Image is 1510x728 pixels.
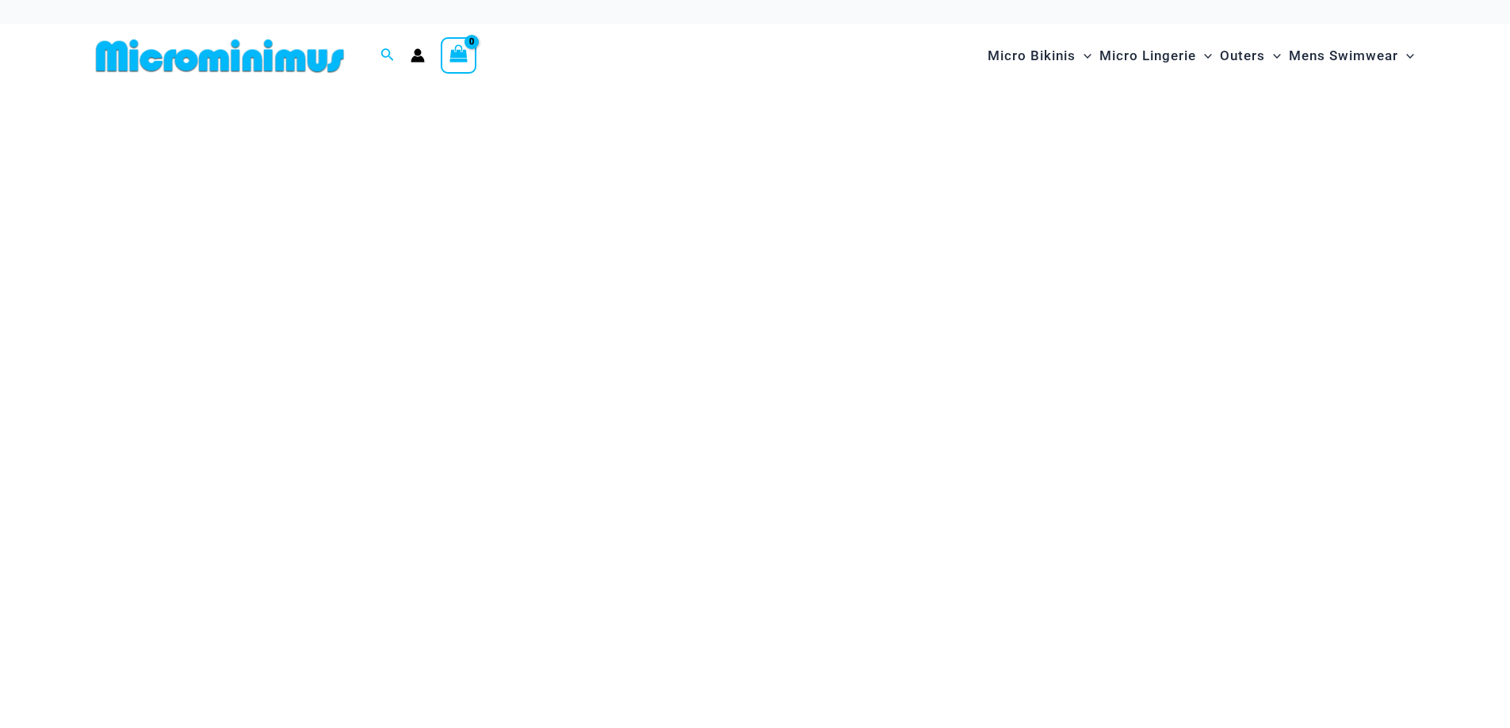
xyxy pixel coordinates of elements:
[441,37,477,74] a: View Shopping Cart, empty
[90,38,350,74] img: MM SHOP LOGO FLAT
[1099,36,1196,76] span: Micro Lingerie
[380,46,395,66] a: Search icon link
[988,36,1076,76] span: Micro Bikinis
[411,48,425,63] a: Account icon link
[1216,32,1285,80] a: OutersMenu ToggleMenu Toggle
[984,32,1095,80] a: Micro BikinisMenu ToggleMenu Toggle
[1076,36,1091,76] span: Menu Toggle
[1220,36,1265,76] span: Outers
[1265,36,1281,76] span: Menu Toggle
[981,29,1421,82] nav: Site Navigation
[1095,32,1216,80] a: Micro LingerieMenu ToggleMenu Toggle
[1285,32,1418,80] a: Mens SwimwearMenu ToggleMenu Toggle
[1398,36,1414,76] span: Menu Toggle
[1289,36,1398,76] span: Mens Swimwear
[1196,36,1212,76] span: Menu Toggle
